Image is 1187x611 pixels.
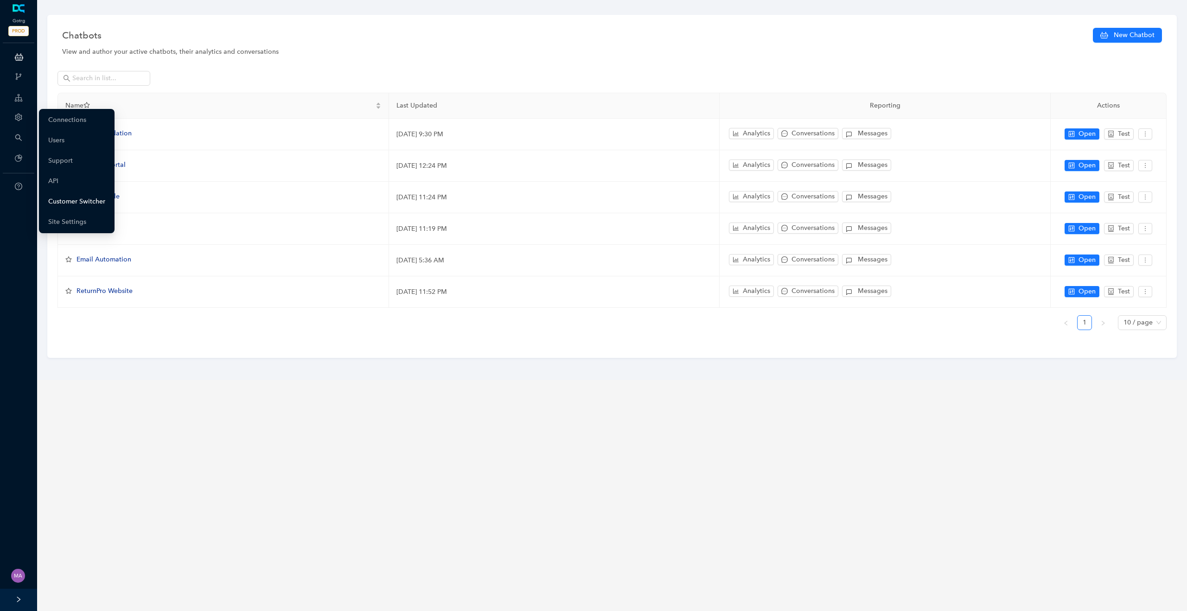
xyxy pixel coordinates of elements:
[1065,223,1099,234] button: controlOpen
[48,131,64,150] a: Users
[743,160,770,170] span: Analytics
[1138,286,1152,297] button: more
[389,276,720,308] td: [DATE] 11:52 PM
[1065,160,1099,171] button: controlOpen
[743,223,770,233] span: Analytics
[1142,194,1149,200] span: more
[842,128,891,139] button: Messages
[1065,286,1099,297] button: controlOpen
[1093,28,1162,43] button: New Chatbot
[1059,315,1073,330] li: Previous Page
[858,160,887,170] span: Messages
[389,150,720,182] td: [DATE] 12:24 PM
[743,128,770,139] span: Analytics
[15,134,22,141] span: search
[1079,160,1096,171] span: Open
[1118,286,1130,297] span: Test
[1078,316,1091,330] a: 1
[1065,128,1099,140] button: controlOpen
[729,254,774,265] button: bar-chartAnalytics
[781,288,788,294] span: message
[720,93,1051,119] th: Reporting
[791,255,835,265] span: Conversations
[389,93,720,119] th: Last Updated
[15,154,22,162] span: pie-chart
[778,159,838,171] button: messageConversations
[1065,191,1099,203] button: controlOpen
[1138,223,1152,234] button: more
[1108,162,1114,169] span: robot
[781,130,788,137] span: message
[72,73,137,83] input: Search in list...
[791,191,835,202] span: Conversations
[1068,225,1075,232] span: control
[791,160,835,170] span: Conversations
[1051,93,1167,119] th: Actions
[1138,128,1152,140] button: more
[1065,255,1099,266] button: controlOpen
[791,286,835,296] span: Conversations
[1118,255,1130,265] span: Test
[858,286,887,296] span: Messages
[48,192,105,211] a: Customer Switcher
[1123,316,1161,330] span: 10 / page
[743,191,770,202] span: Analytics
[858,255,887,265] span: Messages
[15,114,22,121] span: setting
[1063,320,1069,326] span: left
[389,213,720,245] td: [DATE] 11:19 PM
[733,225,739,231] span: bar-chart
[1114,30,1155,40] span: New Chatbot
[1077,315,1092,330] li: 1
[778,128,838,139] button: messageConversations
[11,569,25,583] img: 261dd2395eed1481b052019273ba48bf
[83,102,90,108] span: star
[1138,255,1152,266] button: more
[1068,131,1075,137] span: control
[1108,225,1114,232] span: robot
[733,162,739,168] span: bar-chart
[733,130,739,137] span: bar-chart
[842,286,891,297] button: Messages
[8,26,29,36] span: PROD
[48,111,86,129] a: Connections
[778,223,838,234] button: messageConversations
[1068,194,1075,200] span: control
[858,191,887,202] span: Messages
[1079,286,1096,297] span: Open
[1104,191,1134,203] button: robotTest
[63,75,70,82] span: search
[1100,320,1106,326] span: right
[733,288,739,294] span: bar-chart
[842,191,891,202] button: Messages
[1079,255,1096,265] span: Open
[743,286,770,296] span: Analytics
[1108,131,1114,137] span: robot
[791,128,835,139] span: Conversations
[729,286,774,297] button: bar-chartAnalytics
[65,256,72,263] span: star
[1096,315,1110,330] li: Next Page
[1104,255,1134,266] button: robotTest
[858,223,887,233] span: Messages
[1104,160,1134,171] button: robotTest
[48,213,86,231] a: Site Settings
[733,193,739,200] span: bar-chart
[781,256,788,263] span: message
[48,152,73,170] a: Support
[781,225,788,231] span: message
[1142,225,1149,232] span: more
[77,287,133,295] span: ReturnPro Website
[62,28,102,43] span: Chatbots
[729,128,774,139] button: bar-chartAnalytics
[791,223,835,233] span: Conversations
[1108,288,1114,295] span: robot
[733,256,739,263] span: bar-chart
[1118,129,1130,139] span: Test
[1079,192,1096,202] span: Open
[1068,288,1075,295] span: control
[1118,223,1130,234] span: Test
[389,182,720,213] td: [DATE] 11:24 PM
[389,119,720,150] td: [DATE] 9:30 PM
[1142,131,1149,137] span: more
